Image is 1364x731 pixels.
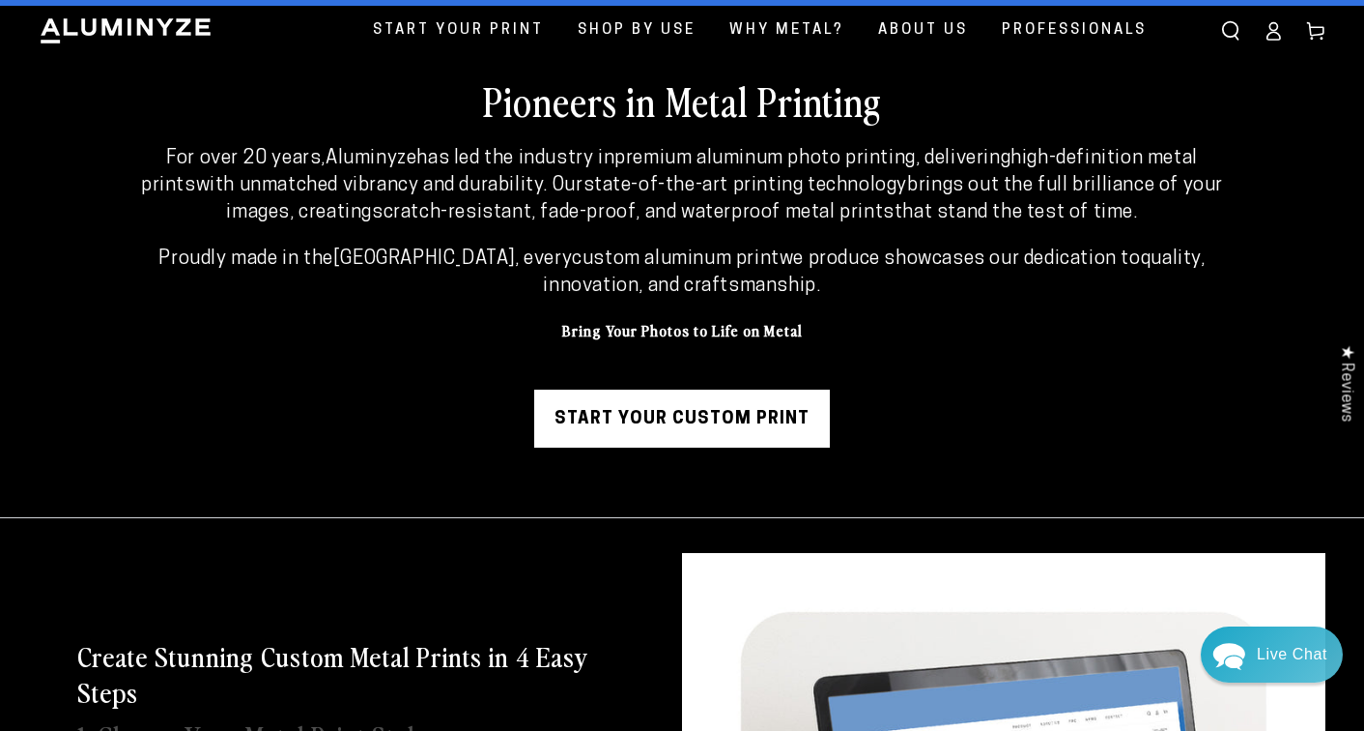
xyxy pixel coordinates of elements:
[572,249,780,269] strong: custom aluminum print
[987,6,1161,55] a: Professionals
[39,16,213,45] img: Aluminyze
[864,6,982,55] a: About Us
[1201,627,1343,683] div: Chat widget toggle
[563,6,710,55] a: Shop By Use
[326,149,416,168] strong: Aluminyze
[562,319,803,340] strong: Bring Your Photos to Life on Metal
[583,176,908,195] strong: state-of-the-art printing technology
[372,203,895,222] strong: scratch-resistant, fade-proof, and waterproof metal prints
[729,17,844,44] span: Why Metal?
[333,249,515,269] strong: [GEOGRAPHIC_DATA]
[135,145,1229,226] p: For over 20 years, has led the industry in , delivering with unmatched vibrancy and durability. O...
[715,6,859,55] a: Why Metal?
[614,149,916,168] strong: premium aluminum photo printing
[77,638,643,709] h3: Create Stunning Custom Metal Prints in 4 Easy Steps
[373,17,544,44] span: Start Your Print
[1002,17,1147,44] span: Professionals
[1257,627,1327,683] div: Contact Us Directly
[141,149,1198,195] strong: high-definition metal prints
[878,17,968,44] span: About Us
[1327,330,1364,437] div: Click to open Judge.me floating reviews tab
[1209,10,1252,52] summary: Search our site
[543,249,1205,296] strong: quality, innovation, and craftsmanship
[358,6,558,55] a: Start Your Print
[534,390,830,448] a: Start Your Custom Print
[578,17,696,44] span: Shop By Use
[135,246,1229,300] p: Proudly made in the , every we produce showcases our dedication to .
[39,75,1325,126] h2: Pioneers in Metal Printing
